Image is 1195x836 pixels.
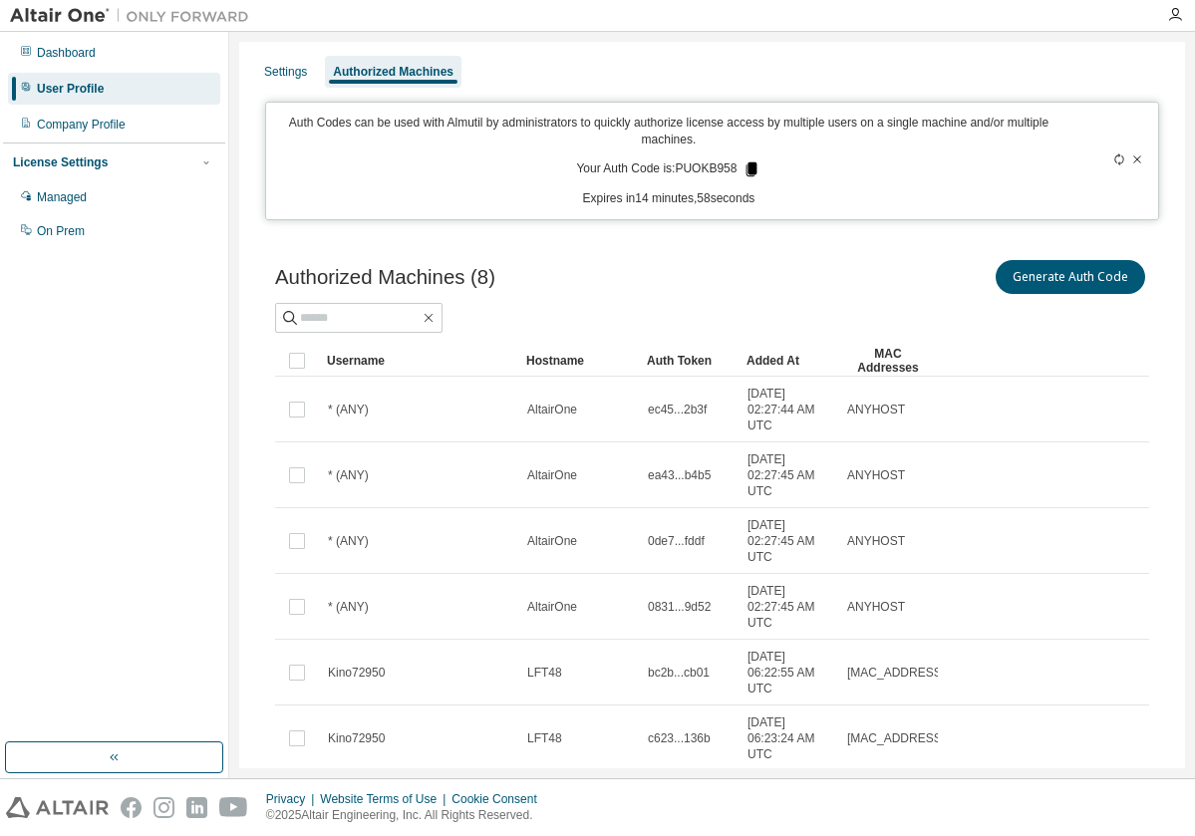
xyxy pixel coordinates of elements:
[747,345,830,377] div: Added At
[847,533,905,549] span: ANYHOST
[13,154,108,170] div: License Settings
[328,533,369,549] span: * (ANY)
[328,599,369,615] span: * (ANY)
[648,467,711,483] span: ea43...b4b5
[527,402,577,418] span: AltairOne
[37,45,96,61] div: Dashboard
[527,665,562,681] span: LFT48
[10,6,259,26] img: Altair One
[266,791,320,807] div: Privacy
[648,402,707,418] span: ec45...2b3f
[648,599,711,615] span: 0831...9d52
[747,649,829,697] span: [DATE] 06:22:55 AM UTC
[278,115,1059,148] p: Auth Codes can be used with Almutil by administrators to quickly authorize license access by mult...
[328,665,385,681] span: Kino72950
[527,533,577,549] span: AltairOne
[451,791,548,807] div: Cookie Consent
[328,730,385,746] span: Kino72950
[527,730,562,746] span: LFT48
[847,599,905,615] span: ANYHOST
[186,797,207,818] img: linkedin.svg
[219,797,248,818] img: youtube.svg
[847,467,905,483] span: ANYHOST
[847,402,905,418] span: ANYHOST
[527,467,577,483] span: AltairOne
[153,797,174,818] img: instagram.svg
[648,533,705,549] span: 0de7...fddf
[37,81,104,97] div: User Profile
[747,451,829,499] span: [DATE] 02:27:45 AM UTC
[576,160,760,178] p: Your Auth Code is: PUOKB958
[37,189,87,205] div: Managed
[648,665,710,681] span: bc2b...cb01
[333,64,453,80] div: Authorized Machines
[328,402,369,418] span: * (ANY)
[275,266,495,289] span: Authorized Machines (8)
[747,714,829,762] span: [DATE] 06:23:24 AM UTC
[37,223,85,239] div: On Prem
[747,517,829,565] span: [DATE] 02:27:45 AM UTC
[37,117,126,133] div: Company Profile
[996,260,1145,294] button: Generate Auth Code
[747,583,829,631] span: [DATE] 02:27:45 AM UTC
[121,797,142,818] img: facebook.svg
[327,345,510,377] div: Username
[526,345,631,377] div: Hostname
[278,190,1059,207] p: Expires in 14 minutes, 58 seconds
[527,599,577,615] span: AltairOne
[266,807,549,824] p: © 2025 Altair Engineering, Inc. All Rights Reserved.
[847,730,945,746] span: [MAC_ADDRESS]
[846,345,930,377] div: MAC Addresses
[747,386,829,433] span: [DATE] 02:27:44 AM UTC
[647,345,731,377] div: Auth Token
[320,791,451,807] div: Website Terms of Use
[6,797,109,818] img: altair_logo.svg
[847,665,945,681] span: [MAC_ADDRESS]
[264,64,307,80] div: Settings
[648,730,711,746] span: c623...136b
[328,467,369,483] span: * (ANY)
